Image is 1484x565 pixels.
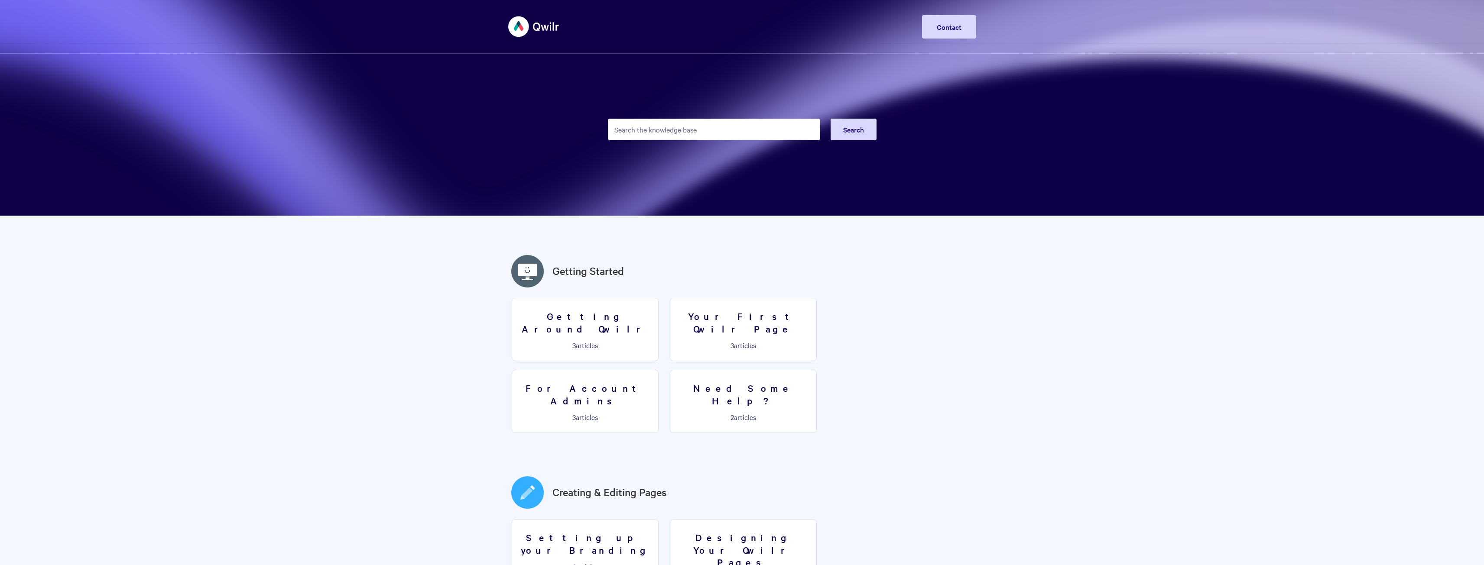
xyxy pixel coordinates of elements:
img: Qwilr Help Center [508,10,560,43]
span: 3 [731,340,734,350]
span: 2 [731,412,734,422]
p: articles [517,413,653,421]
input: Search the knowledge base [608,119,820,140]
a: Contact [922,15,976,39]
a: Your First Qwilr Page 3articles [670,298,817,361]
p: articles [675,341,811,349]
p: articles [675,413,811,421]
h3: Setting up your Branding [517,531,653,556]
a: Need Some Help? 2articles [670,370,817,433]
button: Search [831,119,877,140]
span: 3 [572,412,576,422]
h3: Need Some Help? [675,382,811,407]
a: For Account Admins 3articles [512,370,659,433]
span: Search [843,125,864,134]
h3: Getting Around Qwilr [517,310,653,335]
a: Getting Around Qwilr 3articles [512,298,659,361]
span: 3 [572,340,576,350]
p: articles [517,341,653,349]
h3: Your First Qwilr Page [675,310,811,335]
h3: For Account Admins [517,382,653,407]
a: Creating & Editing Pages [552,484,667,500]
a: Getting Started [552,263,624,279]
